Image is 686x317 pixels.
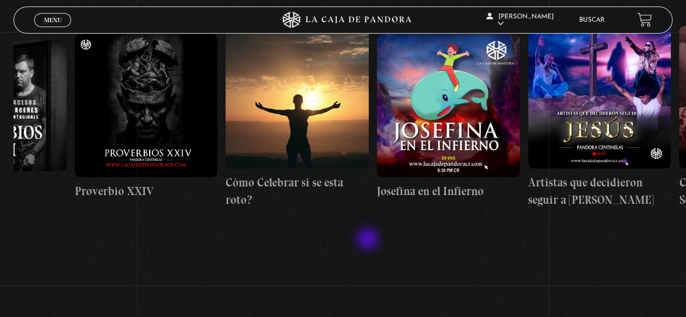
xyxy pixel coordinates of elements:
[637,12,652,27] a: View your shopping cart
[40,25,66,33] span: Cerrar
[226,174,369,208] h4: Cómo Celebrar si se esta roto?
[377,183,520,200] h4: Josefina en el Infierno
[486,14,554,27] span: [PERSON_NAME]
[528,174,671,208] h4: Artistas que decidieron seguir a [PERSON_NAME]
[44,17,62,23] span: Menu
[579,17,605,23] a: Buscar
[75,183,218,200] h4: Proverbio XXIV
